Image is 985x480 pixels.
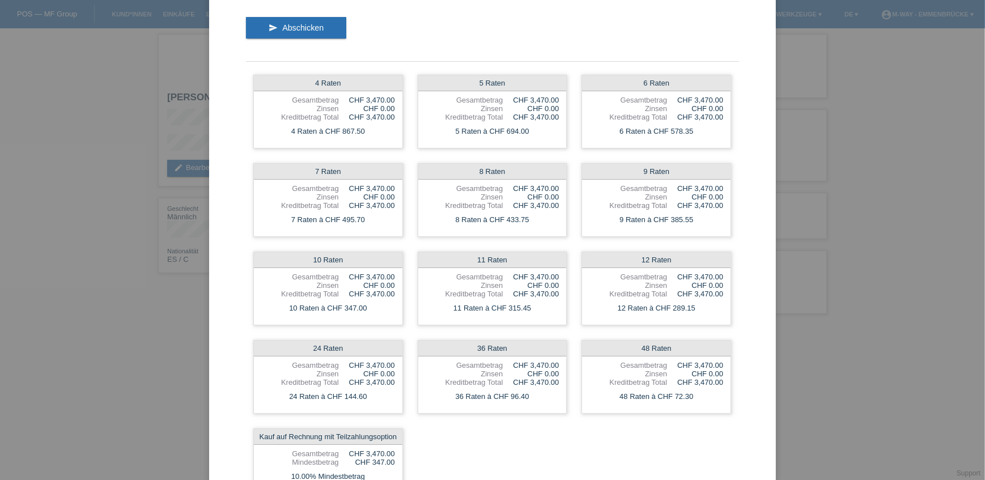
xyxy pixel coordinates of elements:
[426,361,503,369] div: Gesamtbetrag
[582,252,731,268] div: 12 Raten
[261,193,339,201] div: Zinsen
[503,361,559,369] div: CHF 3,470.00
[426,281,503,290] div: Zinsen
[418,252,567,268] div: 11 Raten
[667,369,723,378] div: CHF 0.00
[261,201,339,210] div: Kreditbetrag Total
[261,290,339,298] div: Kreditbetrag Total
[582,75,731,91] div: 6 Raten
[589,193,667,201] div: Zinsen
[589,96,667,104] div: Gesamtbetrag
[503,113,559,121] div: CHF 3,470.00
[426,96,503,104] div: Gesamtbetrag
[503,273,559,281] div: CHF 3,470.00
[418,75,567,91] div: 5 Raten
[667,378,723,386] div: CHF 3,470.00
[589,361,667,369] div: Gesamtbetrag
[339,369,395,378] div: CHF 0.00
[339,273,395,281] div: CHF 3,470.00
[667,193,723,201] div: CHF 0.00
[339,184,395,193] div: CHF 3,470.00
[667,281,723,290] div: CHF 0.00
[589,113,667,121] div: Kreditbetrag Total
[503,290,559,298] div: CHF 3,470.00
[503,96,559,104] div: CHF 3,470.00
[589,273,667,281] div: Gesamtbetrag
[418,301,567,316] div: 11 Raten à CHF 315.45
[339,193,395,201] div: CHF 0.00
[254,429,402,445] div: Kauf auf Rechnung mit Teilzahlungsoption
[426,201,503,210] div: Kreditbetrag Total
[426,273,503,281] div: Gesamtbetrag
[426,184,503,193] div: Gesamtbetrag
[261,184,339,193] div: Gesamtbetrag
[667,96,723,104] div: CHF 3,470.00
[246,17,346,39] button: send Abschicken
[339,449,395,458] div: CHF 3,470.00
[582,164,731,180] div: 9 Raten
[261,96,339,104] div: Gesamtbetrag
[339,104,395,113] div: CHF 0.00
[418,124,567,139] div: 5 Raten à CHF 694.00
[339,96,395,104] div: CHF 3,470.00
[589,369,667,378] div: Zinsen
[339,458,395,466] div: CHF 347.00
[582,341,731,356] div: 48 Raten
[254,252,402,268] div: 10 Raten
[254,164,402,180] div: 7 Raten
[667,184,723,193] div: CHF 3,470.00
[426,378,503,386] div: Kreditbetrag Total
[254,341,402,356] div: 24 Raten
[589,281,667,290] div: Zinsen
[582,124,731,139] div: 6 Raten à CHF 578.35
[426,104,503,113] div: Zinsen
[418,389,567,404] div: 36 Raten à CHF 96.40
[426,193,503,201] div: Zinsen
[582,213,731,227] div: 9 Raten à CHF 385.55
[426,290,503,298] div: Kreditbetrag Total
[261,281,339,290] div: Zinsen
[254,124,402,139] div: 4 Raten à CHF 867.50
[339,378,395,386] div: CHF 3,470.00
[339,281,395,290] div: CHF 0.00
[503,378,559,386] div: CHF 3,470.00
[261,273,339,281] div: Gesamtbetrag
[418,341,567,356] div: 36 Raten
[503,369,559,378] div: CHF 0.00
[282,23,324,32] span: Abschicken
[254,301,402,316] div: 10 Raten à CHF 347.00
[261,449,339,458] div: Gesamtbetrag
[426,369,503,378] div: Zinsen
[589,184,667,193] div: Gesamtbetrag
[667,201,723,210] div: CHF 3,470.00
[261,458,339,466] div: Mindestbetrag
[261,104,339,113] div: Zinsen
[503,281,559,290] div: CHF 0.00
[254,389,402,404] div: 24 Raten à CHF 144.60
[589,378,667,386] div: Kreditbetrag Total
[339,361,395,369] div: CHF 3,470.00
[339,290,395,298] div: CHF 3,470.00
[339,201,395,210] div: CHF 3,470.00
[589,290,667,298] div: Kreditbetrag Total
[261,113,339,121] div: Kreditbetrag Total
[261,378,339,386] div: Kreditbetrag Total
[589,104,667,113] div: Zinsen
[667,113,723,121] div: CHF 3,470.00
[503,201,559,210] div: CHF 3,470.00
[503,184,559,193] div: CHF 3,470.00
[261,361,339,369] div: Gesamtbetrag
[418,164,567,180] div: 8 Raten
[589,201,667,210] div: Kreditbetrag Total
[503,193,559,201] div: CHF 0.00
[667,273,723,281] div: CHF 3,470.00
[503,104,559,113] div: CHF 0.00
[254,213,402,227] div: 7 Raten à CHF 495.70
[254,75,402,91] div: 4 Raten
[582,301,731,316] div: 12 Raten à CHF 289.15
[339,113,395,121] div: CHF 3,470.00
[667,290,723,298] div: CHF 3,470.00
[667,104,723,113] div: CHF 0.00
[582,389,731,404] div: 48 Raten à CHF 72.30
[667,361,723,369] div: CHF 3,470.00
